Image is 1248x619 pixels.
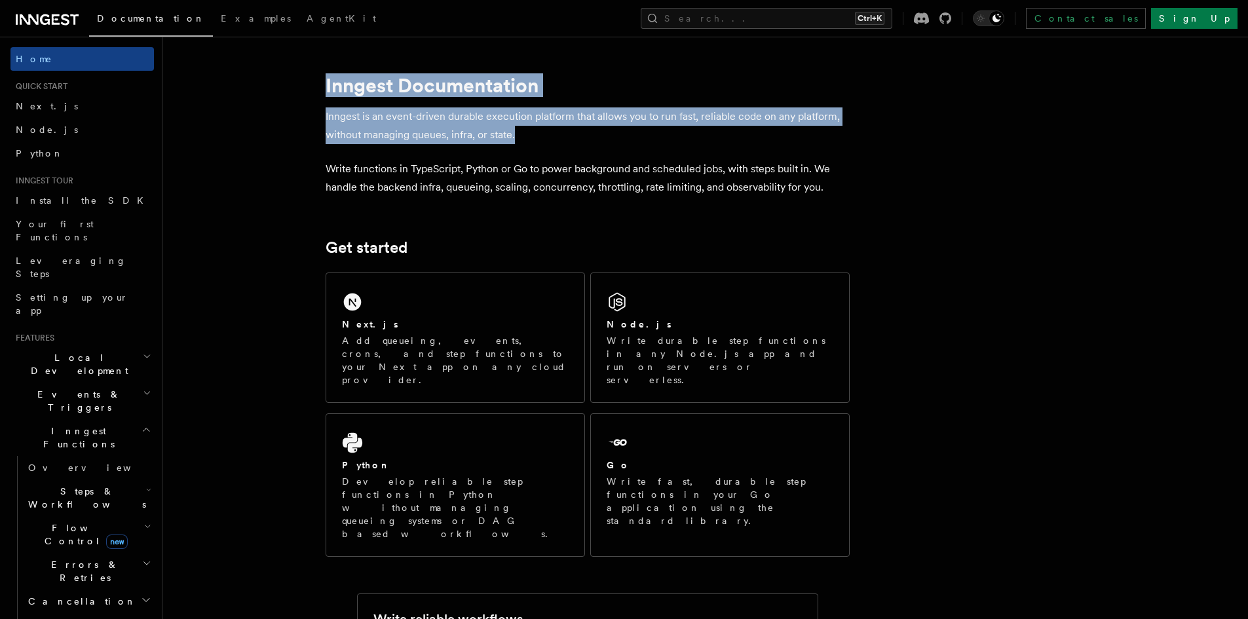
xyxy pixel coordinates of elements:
[973,10,1004,26] button: Toggle dark mode
[10,47,154,71] a: Home
[23,553,154,590] button: Errors & Retries
[213,4,299,35] a: Examples
[10,388,143,414] span: Events & Triggers
[23,456,154,479] a: Overview
[16,124,78,135] span: Node.js
[221,13,291,24] span: Examples
[10,333,54,343] span: Features
[10,212,154,249] a: Your first Functions
[1026,8,1146,29] a: Contact sales
[641,8,892,29] button: Search...Ctrl+K
[16,101,78,111] span: Next.js
[590,413,850,557] a: GoWrite fast, durable step functions in your Go application using the standard library.
[16,52,52,66] span: Home
[326,238,407,257] a: Get started
[23,595,136,608] span: Cancellation
[10,249,154,286] a: Leveraging Steps
[10,419,154,456] button: Inngest Functions
[607,318,671,331] h2: Node.js
[10,94,154,118] a: Next.js
[10,286,154,322] a: Setting up your app
[97,13,205,24] span: Documentation
[342,318,398,331] h2: Next.js
[607,334,833,386] p: Write durable step functions in any Node.js app and run on servers or serverless.
[342,334,569,386] p: Add queueing, events, crons, and step functions to your Next app on any cloud provider.
[326,107,850,144] p: Inngest is an event-driven durable execution platform that allows you to run fast, reliable code ...
[326,413,585,557] a: PythonDevelop reliable step functions in Python without managing queueing systems or DAG based wo...
[16,219,94,242] span: Your first Functions
[326,160,850,197] p: Write functions in TypeScript, Python or Go to power background and scheduled jobs, with steps bu...
[10,81,67,92] span: Quick start
[106,535,128,549] span: new
[855,12,884,25] kbd: Ctrl+K
[10,351,143,377] span: Local Development
[10,424,142,451] span: Inngest Functions
[23,558,142,584] span: Errors & Retries
[10,176,73,186] span: Inngest tour
[89,4,213,37] a: Documentation
[1151,8,1238,29] a: Sign Up
[10,141,154,165] a: Python
[10,189,154,212] a: Install the SDK
[10,118,154,141] a: Node.js
[326,272,585,403] a: Next.jsAdd queueing, events, crons, and step functions to your Next app on any cloud provider.
[307,13,376,24] span: AgentKit
[28,462,163,473] span: Overview
[23,521,144,548] span: Flow Control
[590,272,850,403] a: Node.jsWrite durable step functions in any Node.js app and run on servers or serverless.
[299,4,384,35] a: AgentKit
[10,346,154,383] button: Local Development
[23,479,154,516] button: Steps & Workflows
[326,73,850,97] h1: Inngest Documentation
[10,383,154,419] button: Events & Triggers
[16,292,128,316] span: Setting up your app
[16,255,126,279] span: Leveraging Steps
[16,195,151,206] span: Install the SDK
[342,475,569,540] p: Develop reliable step functions in Python without managing queueing systems or DAG based workflows.
[23,590,154,613] button: Cancellation
[342,459,390,472] h2: Python
[23,516,154,553] button: Flow Controlnew
[23,485,146,511] span: Steps & Workflows
[16,148,64,159] span: Python
[607,459,630,472] h2: Go
[607,475,833,527] p: Write fast, durable step functions in your Go application using the standard library.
